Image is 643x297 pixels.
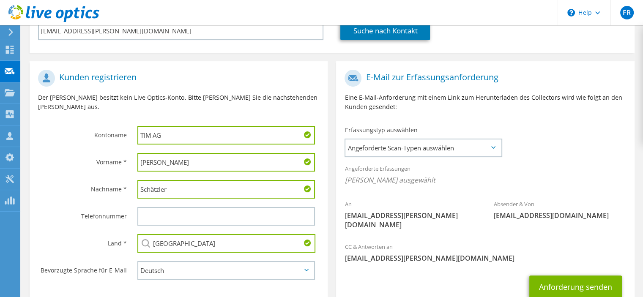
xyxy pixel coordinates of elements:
label: Nachname * [38,180,127,193]
span: [PERSON_NAME] ausgewählt [345,175,626,185]
label: Erfassungstyp auswählen [345,126,417,134]
h1: E-Mail zur Erfassungsanforderung [345,70,621,87]
div: Angeforderte Erfassungen [336,160,634,191]
label: Kontoname [38,126,127,139]
h1: Kunden registrieren [38,70,315,87]
label: Telefonnummer [38,207,127,221]
span: [EMAIL_ADDRESS][PERSON_NAME][DOMAIN_NAME] [345,253,626,263]
label: Vorname * [38,153,127,166]
label: Bevorzugte Sprache für E-Mail [38,261,127,275]
p: Eine E-Mail-Anforderung mit einem Link zum Herunterladen des Collectors wird wie folgt an den Kun... [345,93,626,112]
span: FR [620,6,634,19]
svg: \n [567,9,575,16]
label: Land * [38,234,127,248]
span: [EMAIL_ADDRESS][PERSON_NAME][DOMAIN_NAME] [345,211,477,229]
div: CC & Antworten an [336,238,634,267]
div: Absender & Von [485,195,635,224]
div: An [336,195,485,234]
p: Der [PERSON_NAME] besitzt kein Live Optics-Konto. Bitte [PERSON_NAME] Sie die nachstehenden [PERS... [38,93,319,112]
a: Suche nach Kontakt [340,22,430,40]
span: [EMAIL_ADDRESS][DOMAIN_NAME] [494,211,626,220]
span: Angeforderte Scan-Typen auswählen [345,139,501,156]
